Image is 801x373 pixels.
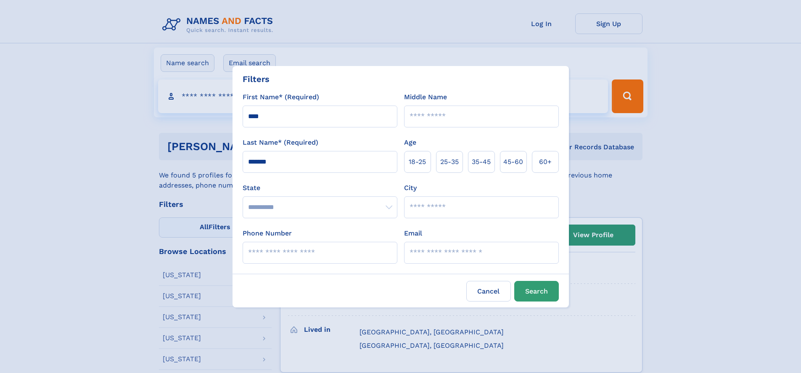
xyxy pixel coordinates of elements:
[404,228,422,238] label: Email
[440,157,459,167] span: 25‑35
[409,157,426,167] span: 18‑25
[466,281,511,302] label: Cancel
[404,183,417,193] label: City
[243,92,319,102] label: First Name* (Required)
[404,92,447,102] label: Middle Name
[514,281,559,302] button: Search
[243,183,397,193] label: State
[539,157,552,167] span: 60+
[243,228,292,238] label: Phone Number
[243,138,318,148] label: Last Name* (Required)
[404,138,416,148] label: Age
[243,73,270,85] div: Filters
[503,157,523,167] span: 45‑60
[472,157,491,167] span: 35‑45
